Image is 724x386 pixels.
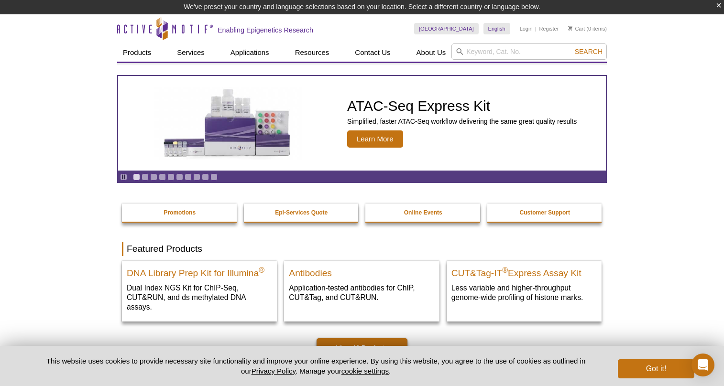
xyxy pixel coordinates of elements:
a: About Us [411,43,452,62]
a: ATAC-Seq Express Kit ATAC-Seq Express Kit Simplified, faster ATAC-Seq workflow delivering the sam... [118,76,606,171]
a: Go to slide 8 [193,173,200,181]
img: ATAC-Seq Express Kit [149,87,307,160]
h2: Antibodies [289,264,434,278]
a: Products [117,43,157,62]
a: Go to slide 9 [202,173,209,181]
input: Keyword, Cat. No. [451,43,607,60]
a: [GEOGRAPHIC_DATA] [414,23,479,34]
p: Simplified, faster ATAC-Seq workflow delivering the same great quality results [347,117,577,126]
p: This website uses cookies to provide necessary site functionality and improve your online experie... [30,356,602,376]
a: Contact Us [349,43,396,62]
h2: Enabling Epigenetics Research [218,26,313,34]
h2: ATAC-Seq Express Kit [347,99,577,113]
a: Promotions [122,204,238,222]
a: Login [520,25,533,32]
strong: Promotions [164,209,196,216]
strong: Customer Support [520,209,570,216]
a: Applications [225,43,275,62]
a: English [483,23,510,34]
strong: Epi-Services Quote [275,209,328,216]
a: Cart [568,25,585,32]
span: Search [575,48,603,55]
img: Your Cart [568,26,572,31]
a: Go to slide 1 [133,173,140,181]
a: View All Products [317,338,407,357]
h2: DNA Library Prep Kit for Illumina [127,264,272,278]
a: Go to slide 10 [210,173,218,181]
sup: ® [259,266,264,274]
a: CUT&Tag-IT® Express Assay Kit CUT&Tag-IT®Express Assay Kit Less variable and higher-throughput ge... [447,261,602,312]
a: DNA Library Prep Kit for Illumina DNA Library Prep Kit for Illumina® Dual Index NGS Kit for ChIP-... [122,261,277,322]
strong: Online Events [404,209,442,216]
a: Go to slide 3 [150,173,157,181]
a: Resources [289,43,335,62]
span: Learn More [347,130,403,148]
li: (0 items) [568,23,607,34]
a: Privacy Policy [252,367,296,375]
a: Online Events [365,204,481,222]
article: ATAC-Seq Express Kit [118,76,606,171]
a: All Antibodies Antibodies Application-tested antibodies for ChIP, CUT&Tag, and CUT&RUN. [284,261,439,312]
a: Go to slide 7 [185,173,192,181]
div: Open Intercom Messenger [691,354,714,376]
button: cookie settings [341,367,389,375]
p: Less variable and higher-throughput genome-wide profiling of histone marks​. [451,283,597,302]
a: Go to slide 5 [167,173,175,181]
a: Go to slide 4 [159,173,166,181]
sup: ® [502,266,508,274]
h2: Featured Products [122,242,602,256]
a: Go to slide 2 [142,173,149,181]
p: Dual Index NGS Kit for ChIP-Seq, CUT&RUN, and ds methylated DNA assays. [127,283,272,312]
a: Toggle autoplay [120,173,127,181]
button: Search [572,47,605,56]
li: | [535,23,537,34]
a: Register [539,25,559,32]
a: Go to slide 6 [176,173,183,181]
a: Services [171,43,210,62]
a: Epi-Services Quote [244,204,360,222]
a: Customer Support [487,204,603,222]
button: Got it! [618,359,694,378]
p: Application-tested antibodies for ChIP, CUT&Tag, and CUT&RUN. [289,283,434,302]
h2: CUT&Tag-IT Express Assay Kit [451,264,597,278]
